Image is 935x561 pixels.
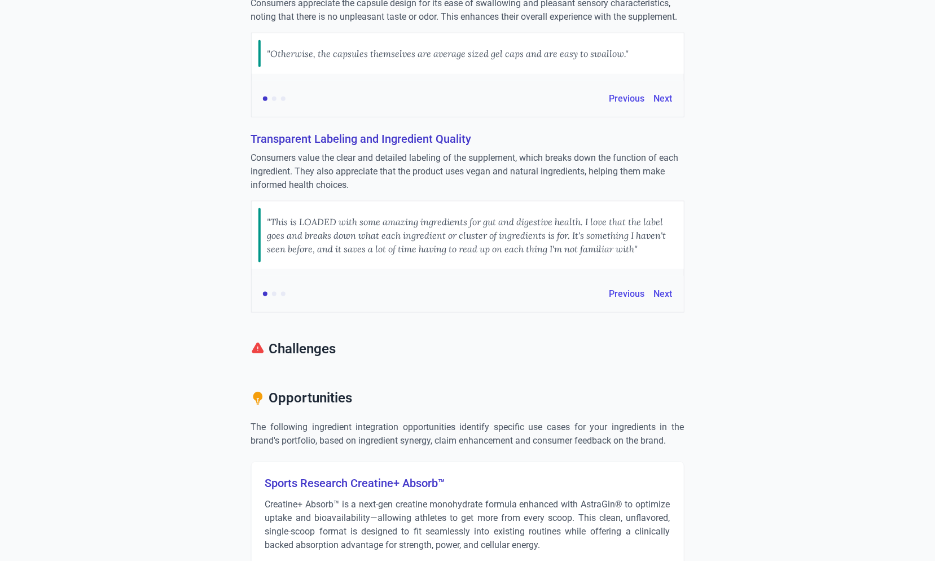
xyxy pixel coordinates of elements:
[281,97,286,101] button: Evidence 3
[251,151,684,192] p: Consumers value the clear and detailed labeling of the supplement, which breaks down the function...
[251,421,684,448] p: The following ingredient integration opportunities identify specific use cases for your ingredien...
[272,292,276,296] button: Evidence 2
[654,92,673,106] button: Next
[609,92,645,106] button: Previous
[251,340,684,362] h2: Challenges
[251,131,684,147] h3: Transparent Labeling and Ingredient Quality
[263,292,267,296] button: Evidence 1
[265,498,670,553] p: Creatine+ Absorb™ is a next-gen creatine monohydrate formula enhanced with AstraGin® to optimize ...
[251,389,684,412] h2: Opportunities
[267,208,677,262] div: "This is LOADED with some amazing ingredients for gut and digestive health. I love that the label...
[272,97,276,101] button: Evidence 2
[267,40,629,67] div: "Otherwise, the capsules themselves are average sized gel caps and are easy to swallow."
[265,476,670,492] h3: Sports Research Creatine+ Absorb™
[281,292,286,296] button: Evidence 3
[609,287,645,301] button: Previous
[654,287,673,301] button: Next
[263,97,267,101] button: Evidence 1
